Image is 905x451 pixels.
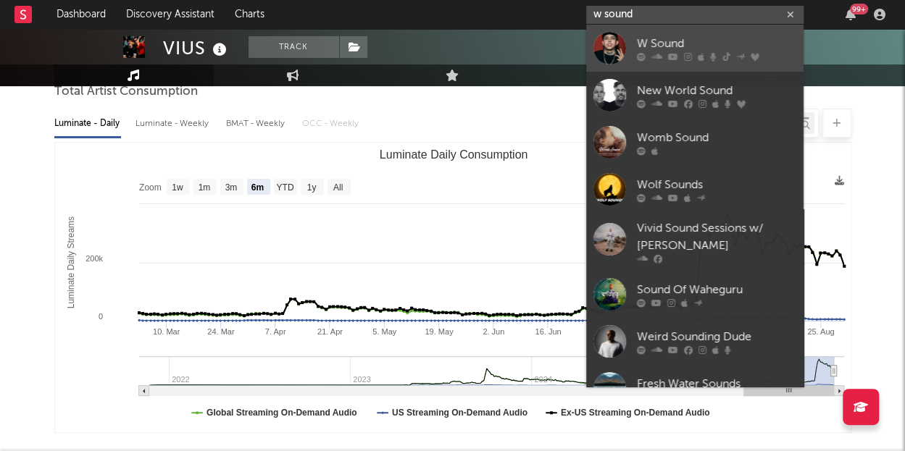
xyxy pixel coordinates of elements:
[637,328,796,345] div: Weird Sounding Dude
[276,182,293,193] text: YTD
[98,312,102,321] text: 0
[86,254,103,263] text: 200k
[249,36,339,58] button: Track
[54,83,198,101] span: Total Artist Consumption
[139,182,162,193] text: Zoom
[637,281,796,298] div: Sound Of Waheguru
[317,327,342,336] text: 21. Apr
[152,327,180,336] text: 10. Mar
[306,182,316,193] text: 1y
[586,213,804,271] a: Vivid Sound Sessions w/ [PERSON_NAME]
[586,271,804,318] a: Sound Of Waheguru
[846,9,856,20] button: 99+
[637,129,796,146] div: Womb Sound
[807,327,834,336] text: 25. Aug
[264,327,285,336] text: 7. Apr
[586,365,804,412] a: Fresh Water Sounds
[850,4,868,14] div: 99 +
[172,182,183,193] text: 1w
[535,327,561,336] text: 16. Jun
[55,143,851,432] svg: Luminate Daily Consumption
[163,36,230,60] div: VIUS
[372,327,397,336] text: 5. May
[391,408,527,418] text: US Streaming On-Demand Audio
[207,327,235,336] text: 24. Mar
[225,182,237,193] text: 3m
[333,182,342,193] text: All
[586,25,804,72] a: W Sound
[586,166,804,213] a: Wolf Sounds
[425,327,454,336] text: 19. May
[586,6,804,24] input: Search for artists
[198,182,210,193] text: 1m
[637,176,796,193] div: Wolf Sounds
[379,148,527,161] text: Luminate Daily Consumption
[637,375,796,392] div: Fresh Water Sounds
[66,216,76,308] text: Luminate Daily Streams
[207,408,357,418] text: Global Streaming On-Demand Audio
[483,327,504,336] text: 2. Jun
[637,220,796,255] div: Vivid Sound Sessions w/ [PERSON_NAME]
[637,35,796,52] div: W Sound
[637,82,796,99] div: New World Sound
[586,119,804,166] a: Womb Sound
[586,318,804,365] a: Weird Sounding Dude
[251,182,263,193] text: 6m
[560,408,709,418] text: Ex-US Streaming On-Demand Audio
[586,72,804,119] a: New World Sound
